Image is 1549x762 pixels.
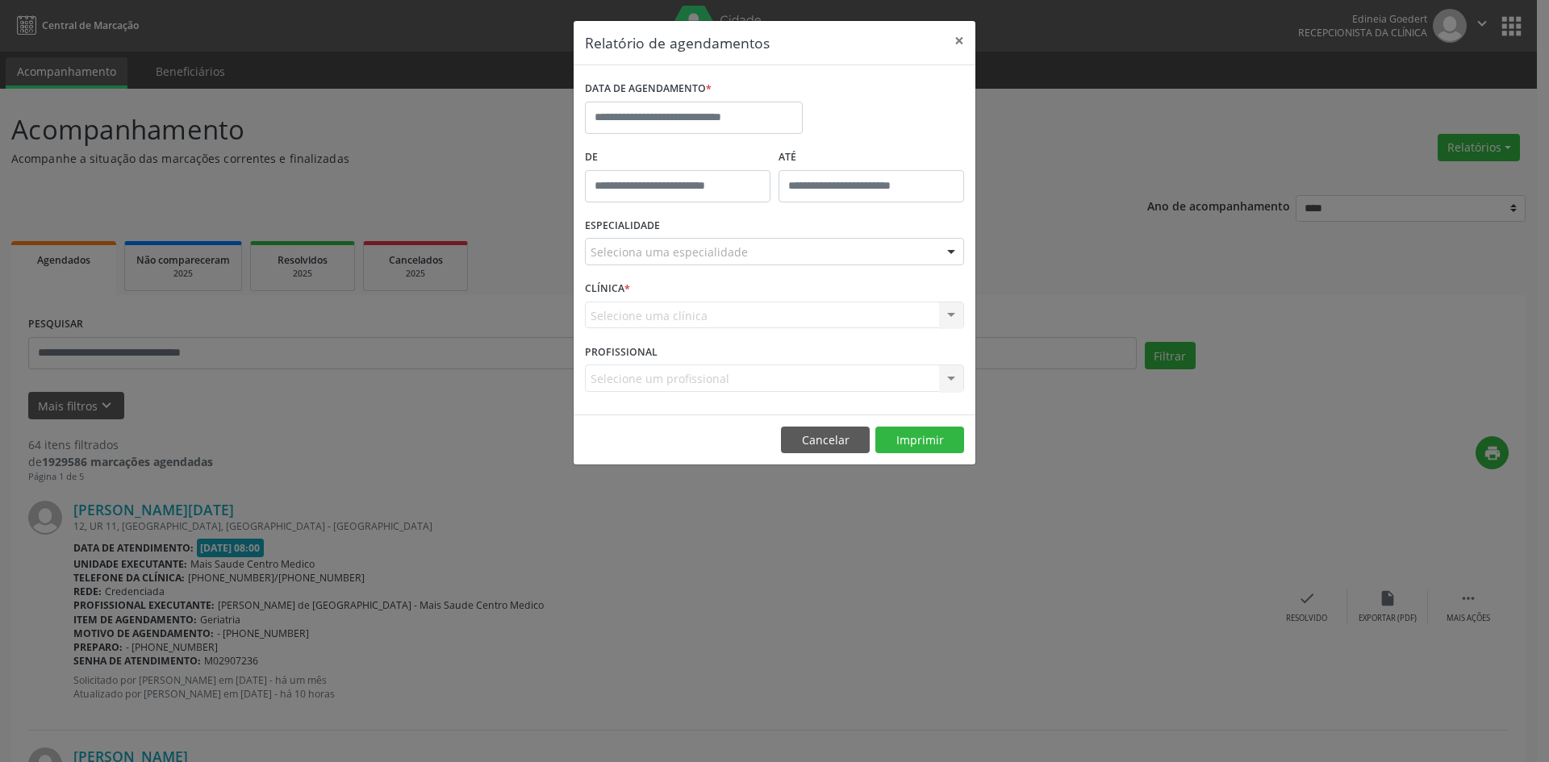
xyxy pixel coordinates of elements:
button: Close [943,21,975,60]
label: PROFISSIONAL [585,339,658,364]
label: ATÉ [779,145,964,170]
label: ESPECIALIDADE [585,214,660,239]
label: De [585,145,770,170]
h5: Relatório de agendamentos [585,32,770,53]
span: Seleciona uma especialidade [591,244,748,260]
button: Cancelar [781,427,870,454]
button: Imprimir [875,427,964,454]
label: DATA DE AGENDAMENTO [585,77,712,102]
label: CLÍNICA [585,277,630,302]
